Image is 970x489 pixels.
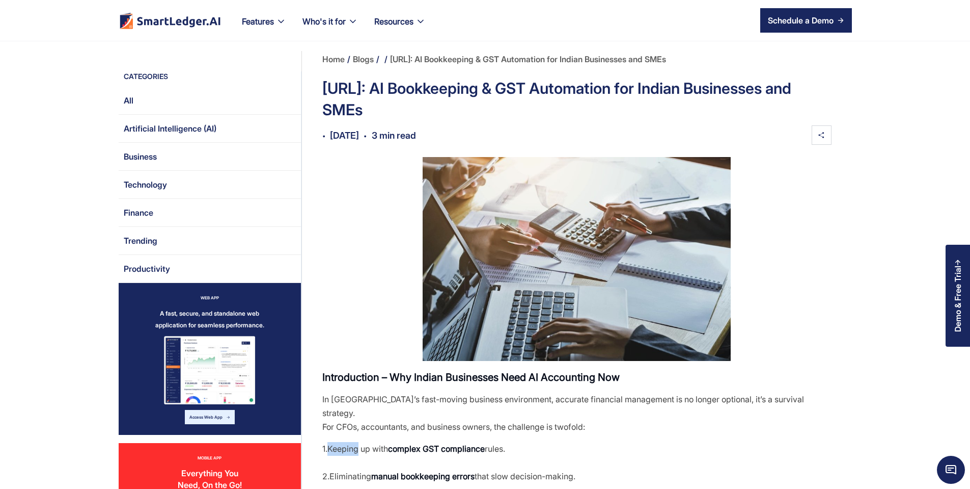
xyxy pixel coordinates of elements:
a: Business [119,143,301,171]
a: Schedule a Demo [760,8,852,33]
div: / [384,51,387,67]
div: Schedule a Demo [768,14,834,27]
strong: Introduction – Why Indian Businesses Need AI Accounting Now [322,371,620,383]
div: Resources [374,14,413,29]
div: . [322,125,325,145]
div: Technology [124,176,167,193]
strong: complex GST compliance [388,444,485,454]
img: Desktop banner [164,336,255,404]
div: [URL]: AI Bookkeeping & GST Automation for Indian Businesses and SMEs [322,78,832,120]
div: Trending [124,233,157,249]
div: / [347,51,350,67]
div: . [364,125,367,145]
img: arrow right icon [838,17,844,23]
p: In [GEOGRAPHIC_DATA]’s fast-moving business environment, accurate financial management is no long... [322,393,832,434]
img: footer logo [119,12,221,29]
div: Resources [366,14,434,41]
div: Demo & Free Trial [953,266,962,332]
div: Artificial Intelligence (AI) [124,120,216,137]
div: A fast, secure, and standalone web application for seamless performance. [155,307,264,331]
div: Features [234,14,294,41]
a: Home [322,51,345,67]
div: WEB APP [201,293,219,302]
div: [DATE] [325,129,364,142]
a: Artificial Intelligence (AI) [119,115,301,143]
div: Who's it for [294,14,366,41]
a: Productivity [119,255,301,283]
div: MOBILE APP [198,453,221,462]
div: Who's it for [302,14,346,29]
div: All [124,92,133,109]
a: home [119,12,221,29]
div: Finance [124,204,153,221]
div: Access Web App [189,413,223,421]
a: Finance [119,199,301,227]
a: Blogs [353,51,374,67]
div: Productivity [124,261,170,277]
div: / [376,51,379,67]
img: share [812,125,831,145]
div: CATEGORIES [119,71,301,87]
a: [URL]: AI Bookkeeping & GST Automation for Indian Businesses and SMEs [390,51,666,67]
div: 3 min read [367,129,421,142]
div: Business [124,148,157,165]
span: Chat Widget [937,456,965,484]
a: Technology [119,171,301,199]
strong: manual bookkeeping errors [371,471,475,481]
img: Arrow blue [227,416,230,419]
a: Access Web App [184,409,235,425]
div: Features [242,14,274,29]
a: Trending [119,227,301,255]
a: All [119,87,301,115]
